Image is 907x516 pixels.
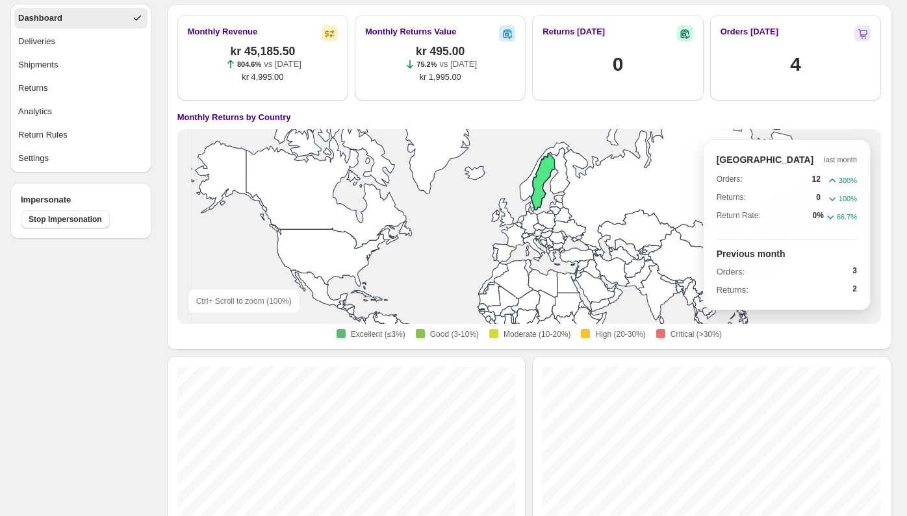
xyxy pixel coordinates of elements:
h2: Orders [DATE] [721,25,778,38]
span: Moderate (10-20%) [504,329,570,339]
button: Returns [14,78,147,99]
span: 804.6% [237,60,261,68]
p: vs [DATE] [439,58,477,71]
button: Dashboard [14,8,147,29]
span: kr 45,185.50 [230,45,295,58]
div: Dashboard [18,12,62,25]
span: Critical (>30%) [671,329,722,339]
div: Deliveries [18,35,55,48]
span: kr 4,995.00 [242,71,283,84]
span: Excellent (≤3%) [351,329,405,339]
h1: 0 [613,51,623,77]
div: Settings [18,152,49,165]
button: Settings [14,148,147,169]
button: Return Rules [14,125,147,145]
h1: 4 [790,51,800,77]
h4: Monthly Returns by Country [177,111,291,124]
span: kr 1,995.00 [420,71,461,84]
div: Return Rules [18,129,68,141]
span: Good (3-10%) [430,329,479,339]
h2: Monthly Returns Value [365,25,456,38]
div: Analytics [18,105,52,118]
span: 75.2% [416,60,437,68]
div: Ctrl + Scroll to zoom ( 100 %) [188,289,300,313]
button: Stop Impersonation [21,210,110,228]
h2: Returns [DATE] [543,25,605,38]
h2: Monthly Revenue [188,25,258,38]
button: Shipments [14,55,147,75]
span: Stop Impersonation [29,214,102,225]
div: Returns [18,82,48,95]
button: Analytics [14,101,147,122]
button: Deliveries [14,31,147,52]
h4: Impersonate [21,193,141,206]
span: High (20-30%) [595,329,645,339]
div: Shipments [18,58,58,71]
span: kr 495.00 [416,45,465,58]
p: vs [DATE] [264,58,301,71]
